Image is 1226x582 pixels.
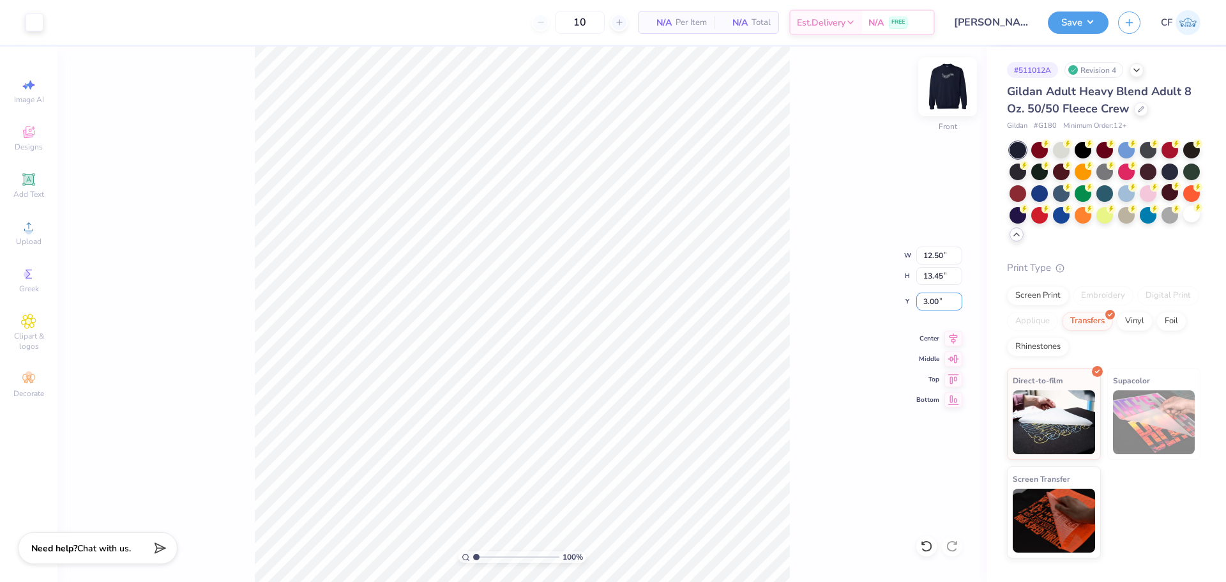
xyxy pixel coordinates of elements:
[1048,11,1109,34] button: Save
[1013,390,1095,454] img: Direct-to-film
[1161,15,1172,30] span: CF
[646,16,672,29] span: N/A
[1007,121,1027,132] span: Gildan
[1117,312,1153,331] div: Vinyl
[939,121,957,132] div: Front
[1007,312,1058,331] div: Applique
[77,542,131,555] span: Chat with us.
[922,61,973,112] img: Front
[1113,374,1150,387] span: Supacolor
[916,355,939,364] span: Middle
[16,236,42,247] span: Upload
[1007,84,1192,116] span: Gildan Adult Heavy Blend Adult 8 Oz. 50/50 Fleece Crew
[1007,337,1069,356] div: Rhinestones
[6,331,51,351] span: Clipart & logos
[676,16,707,29] span: Per Item
[944,10,1038,35] input: Untitled Design
[916,395,939,404] span: Bottom
[1156,312,1186,331] div: Foil
[1064,62,1123,78] div: Revision 4
[1073,286,1133,305] div: Embroidery
[1007,286,1069,305] div: Screen Print
[752,16,771,29] span: Total
[15,142,43,152] span: Designs
[1161,10,1200,35] a: CF
[916,375,939,384] span: Top
[1007,261,1200,275] div: Print Type
[797,16,845,29] span: Est. Delivery
[891,18,905,27] span: FREE
[13,189,44,199] span: Add Text
[555,11,605,34] input: – –
[1013,489,1095,553] img: Screen Transfer
[1007,62,1058,78] div: # 511012A
[19,284,39,294] span: Greek
[1062,312,1113,331] div: Transfers
[1013,472,1070,486] span: Screen Transfer
[916,334,939,343] span: Center
[13,388,44,399] span: Decorate
[1013,374,1063,387] span: Direct-to-film
[1113,390,1195,454] img: Supacolor
[563,551,583,563] span: 100 %
[1063,121,1127,132] span: Minimum Order: 12 +
[14,95,44,105] span: Image AI
[1034,121,1057,132] span: # G180
[31,542,77,555] strong: Need help?
[868,16,884,29] span: N/A
[1176,10,1200,35] img: Cholo Fernandez
[722,16,748,29] span: N/A
[1137,286,1199,305] div: Digital Print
